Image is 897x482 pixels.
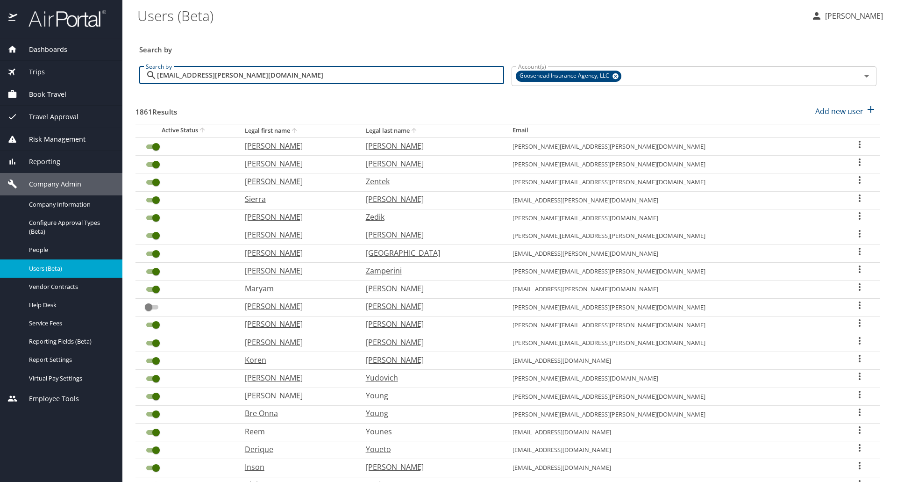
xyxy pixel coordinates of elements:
th: Email [505,124,839,137]
td: [EMAIL_ADDRESS][DOMAIN_NAME] [505,459,839,477]
p: [PERSON_NAME] [245,158,347,169]
h3: 1861 Results [135,101,177,117]
p: Sierra [245,194,347,205]
span: Travel Approval [17,112,78,122]
p: [PERSON_NAME] [245,229,347,240]
button: sort [290,127,299,136]
p: [PERSON_NAME] [366,194,494,205]
span: Dashboards [17,44,67,55]
p: [PERSON_NAME] [366,354,494,366]
td: [EMAIL_ADDRESS][DOMAIN_NAME] [505,423,839,441]
td: [PERSON_NAME][EMAIL_ADDRESS][PERSON_NAME][DOMAIN_NAME] [505,227,839,245]
span: People [29,245,111,254]
td: [PERSON_NAME][EMAIL_ADDRESS][PERSON_NAME][DOMAIN_NAME] [505,316,839,334]
p: [PERSON_NAME] [366,318,494,330]
span: Reporting Fields (Beta) [29,337,111,346]
p: Koren [245,354,347,366]
p: Youeto [366,444,494,455]
td: [PERSON_NAME][EMAIL_ADDRESS][DOMAIN_NAME] [505,209,839,227]
span: Book Travel [17,89,66,100]
p: Inson [245,461,347,473]
p: [PERSON_NAME] [366,461,494,473]
td: [EMAIL_ADDRESS][PERSON_NAME][DOMAIN_NAME] [505,281,839,298]
input: Search by name or email [157,66,504,84]
td: [EMAIL_ADDRESS][DOMAIN_NAME] [505,441,839,459]
button: [PERSON_NAME] [807,7,887,24]
p: Zedik [366,211,494,223]
p: [PERSON_NAME] [822,10,883,22]
th: Active Status [135,124,237,137]
td: [PERSON_NAME][EMAIL_ADDRESS][PERSON_NAME][DOMAIN_NAME] [505,137,839,155]
span: Service Fees [29,319,111,328]
td: [PERSON_NAME][EMAIL_ADDRESS][PERSON_NAME][DOMAIN_NAME] [505,405,839,423]
p: [PERSON_NAME] [366,158,494,169]
span: Company Information [29,200,111,209]
div: Goosehead Insurance Agency, LLC [516,71,621,82]
td: [PERSON_NAME][EMAIL_ADDRESS][PERSON_NAME][DOMAIN_NAME] [505,263,839,281]
p: [PERSON_NAME] [245,390,347,401]
td: [PERSON_NAME][EMAIL_ADDRESS][PERSON_NAME][DOMAIN_NAME] [505,156,839,173]
p: [PERSON_NAME] [245,337,347,348]
p: [PERSON_NAME] [366,337,494,348]
p: Add new user [815,106,863,117]
p: [PERSON_NAME] [366,301,494,312]
p: [PERSON_NAME] [245,211,347,223]
p: Maryam [245,283,347,294]
p: Young [366,408,494,419]
span: Employee Tools [17,394,79,404]
span: Report Settings [29,355,111,364]
span: Virtual Pay Settings [29,374,111,383]
img: icon-airportal.png [8,9,18,28]
p: Derique [245,444,347,455]
img: airportal-logo.png [18,9,106,28]
p: [PERSON_NAME] [366,229,494,240]
span: Goosehead Insurance Agency, LLC [516,71,615,81]
td: [PERSON_NAME][EMAIL_ADDRESS][PERSON_NAME][DOMAIN_NAME] [505,334,839,352]
span: Vendor Contracts [29,282,111,291]
p: [PERSON_NAME] [245,372,347,383]
td: [EMAIL_ADDRESS][PERSON_NAME][DOMAIN_NAME] [505,245,839,263]
th: Legal first name [237,124,358,137]
p: [PERSON_NAME] [245,318,347,330]
td: [PERSON_NAME][EMAIL_ADDRESS][PERSON_NAME][DOMAIN_NAME] [505,298,839,316]
span: Company Admin [17,179,81,189]
p: Zentek [366,176,494,187]
p: [GEOGRAPHIC_DATA] [366,247,494,259]
button: sort [198,126,207,135]
p: [PERSON_NAME] [366,283,494,294]
td: [EMAIL_ADDRESS][DOMAIN_NAME] [505,352,839,370]
p: [PERSON_NAME] [245,176,347,187]
p: Bre Onna [245,408,347,419]
p: [PERSON_NAME] [245,265,347,276]
p: [PERSON_NAME] [245,140,347,151]
button: Open [860,70,873,83]
span: Reporting [17,157,60,167]
td: [PERSON_NAME][EMAIL_ADDRESS][DOMAIN_NAME] [505,370,839,388]
p: [PERSON_NAME] [366,140,494,151]
p: [PERSON_NAME] [245,301,347,312]
td: [EMAIL_ADDRESS][PERSON_NAME][DOMAIN_NAME] [505,191,839,209]
th: Legal last name [358,124,505,137]
td: [PERSON_NAME][EMAIL_ADDRESS][PERSON_NAME][DOMAIN_NAME] [505,388,839,405]
h1: Users (Beta) [137,1,804,30]
p: Reem [245,426,347,437]
p: Yudovich [366,372,494,383]
h3: Search by [139,39,876,55]
span: Help Desk [29,301,111,309]
p: [PERSON_NAME] [245,247,347,259]
p: Young [366,390,494,401]
span: Configure Approval Types (Beta) [29,218,111,236]
p: Zamperini [366,265,494,276]
p: Younes [366,426,494,437]
span: Risk Management [17,134,85,144]
button: sort [410,127,419,136]
td: [PERSON_NAME][EMAIL_ADDRESS][PERSON_NAME][DOMAIN_NAME] [505,173,839,191]
span: Trips [17,67,45,77]
span: Users (Beta) [29,264,111,273]
button: Add new user [812,101,880,122]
